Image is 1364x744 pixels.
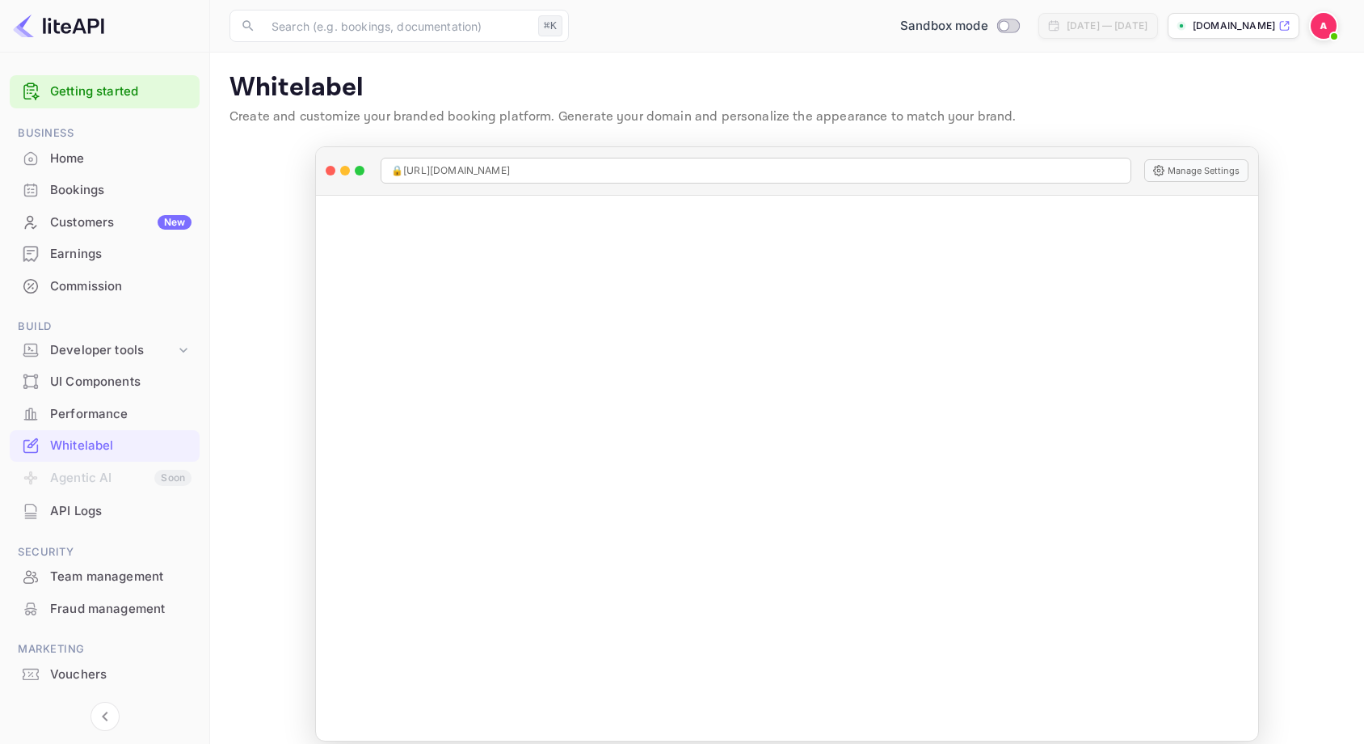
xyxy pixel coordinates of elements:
[10,143,200,173] a: Home
[10,496,200,526] a: API Logs
[50,600,192,619] div: Fraud management
[10,430,200,462] div: Whitelabel
[391,163,510,178] span: 🔒 [URL][DOMAIN_NAME]
[91,702,120,731] button: Collapse navigation
[10,75,200,108] div: Getting started
[894,17,1025,36] div: Switch to Production mode
[158,215,192,230] div: New
[10,659,200,691] div: Vouchers
[10,594,200,624] a: Fraud management
[10,366,200,396] a: UI Components
[538,15,562,36] div: ⌘K
[10,175,200,205] a: Bookings
[10,207,200,237] a: CustomersNew
[900,17,988,36] span: Sandbox mode
[10,543,200,561] span: Security
[50,150,192,168] div: Home
[50,181,192,200] div: Bookings
[1193,19,1275,33] p: [DOMAIN_NAME]
[10,143,200,175] div: Home
[10,430,200,460] a: Whitelabel
[10,561,200,593] div: Team management
[10,399,200,429] a: Performance
[229,108,1345,127] p: Create and customize your branded booking platform. Generate your domain and personalize the appe...
[229,72,1345,104] p: Whitelabel
[10,561,200,591] a: Team management
[10,239,200,268] a: Earnings
[50,405,192,424] div: Performance
[10,594,200,625] div: Fraud management
[50,373,192,391] div: UI Components
[50,82,192,101] a: Getting started
[10,399,200,430] div: Performance
[1311,13,1337,39] img: Adyl Itto
[50,502,192,521] div: API Logs
[50,341,175,360] div: Developer tools
[50,277,192,296] div: Commission
[50,437,192,455] div: Whitelabel
[10,125,200,142] span: Business
[50,666,192,684] div: Vouchers
[50,568,192,586] div: Team management
[50,245,192,264] div: Earnings
[10,496,200,527] div: API Logs
[10,640,200,658] span: Marketing
[10,366,200,398] div: UI Components
[10,659,200,689] a: Vouchers
[10,336,200,365] div: Developer tools
[10,318,200,336] span: Build
[1067,19,1147,33] div: [DATE] — [DATE]
[10,239,200,270] div: Earnings
[10,271,200,301] a: Commission
[13,13,104,39] img: LiteAPI logo
[10,207,200,239] div: CustomersNew
[10,175,200,206] div: Bookings
[1144,159,1248,182] button: Manage Settings
[262,10,532,42] input: Search (e.g. bookings, documentation)
[50,213,192,232] div: Customers
[10,271,200,302] div: Commission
